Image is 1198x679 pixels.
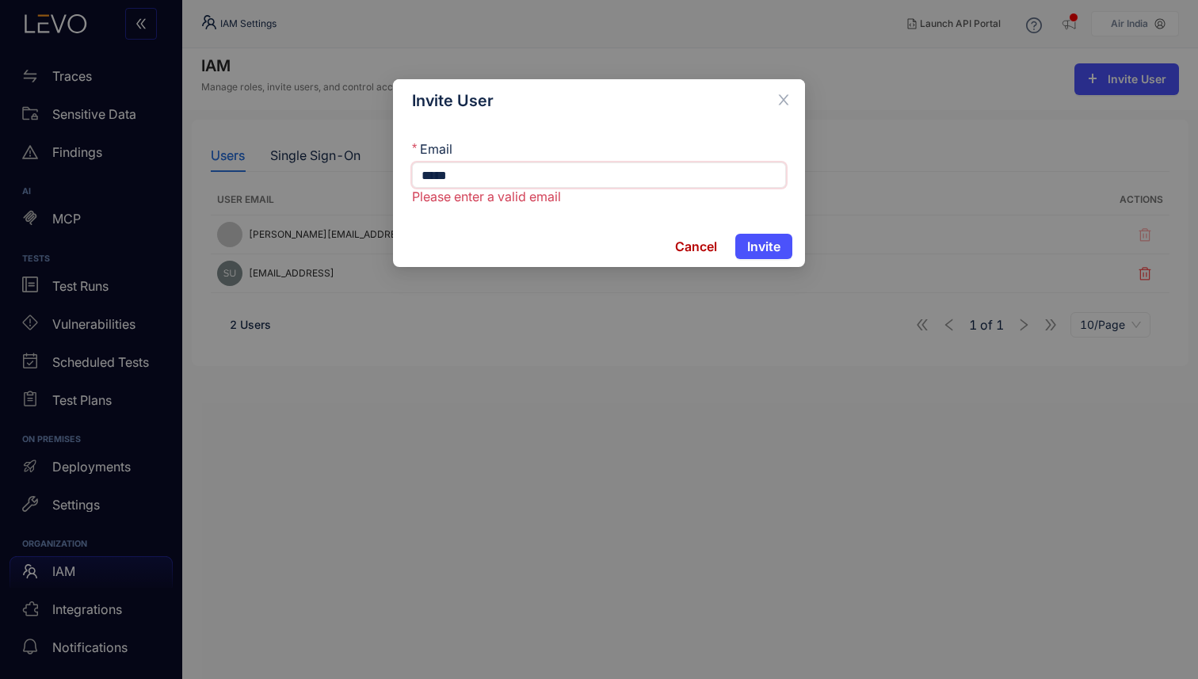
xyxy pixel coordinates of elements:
input: Email [412,162,786,188]
span: close [776,93,791,107]
div: Invite User [412,92,786,109]
span: Invite [747,239,780,254]
button: Close [762,79,805,122]
label: Email [412,142,452,156]
div: Please enter a valid email [412,189,786,204]
button: Cancel [663,234,729,259]
span: Cancel [675,239,717,254]
button: Invite [735,234,792,259]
